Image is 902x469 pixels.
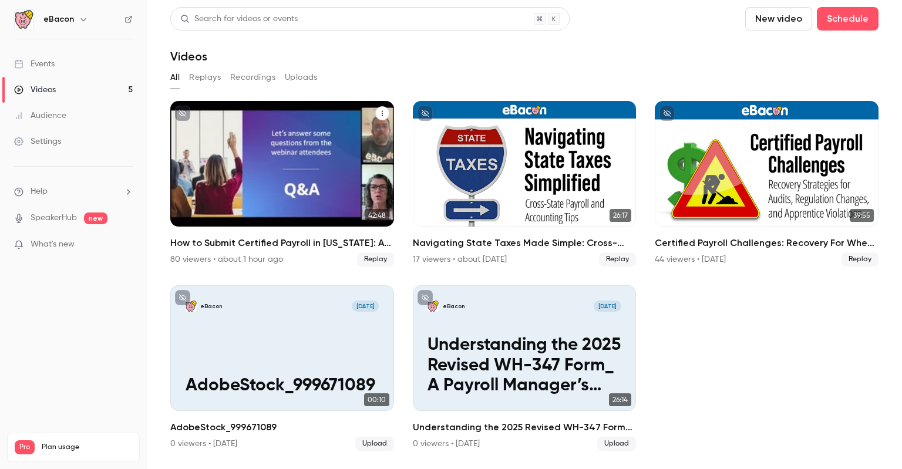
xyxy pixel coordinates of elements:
[597,437,636,451] span: Upload
[31,185,48,198] span: Help
[594,301,621,312] span: [DATE]
[413,236,637,250] h2: Navigating State Taxes Made Simple: Cross-State Payroll & Accounting Tips
[170,438,237,450] div: 0 viewers • [DATE]
[175,290,190,305] button: unpublished
[170,285,394,451] a: AdobeStock_999671089eBacon[DATE]AdobeStock_99967108900:10AdobeStock_9996710890 viewers • [DATE]Up...
[609,393,631,406] span: 26:14
[31,238,75,251] span: What's new
[186,301,197,312] img: AdobeStock_999671089
[31,212,77,224] a: SpeakerHub
[428,301,439,312] img: Understanding the 2025 Revised WH-347 Form_ A Payroll Manager’s Guide
[413,101,637,266] li: Navigating State Taxes Made Simple: Cross-State Payroll & Accounting Tips
[655,254,726,265] div: 44 viewers • [DATE]
[170,7,879,462] section: Videos
[428,335,621,396] p: Understanding the 2025 Revised WH-347 Form_ A Payroll Manager’s Guide
[655,236,879,250] h2: Certified Payroll Challenges: Recovery For When Things Go Wrong
[413,438,480,450] div: 0 viewers • [DATE]
[170,254,283,265] div: 80 viewers • about 1 hour ago
[14,136,61,147] div: Settings
[842,252,879,266] span: Replay
[418,106,433,121] button: unpublished
[443,302,465,310] p: eBacon
[599,252,636,266] span: Replay
[175,106,190,121] button: unpublished
[413,285,637,451] a: Understanding the 2025 Revised WH-347 Form_ A Payroll Manager’s GuideeBacon[DATE]Understanding th...
[745,7,812,31] button: New video
[364,393,389,406] span: 00:10
[418,290,433,305] button: unpublished
[189,68,221,87] button: Replays
[170,101,879,451] ul: Videos
[413,420,637,434] h2: Understanding the 2025 Revised WH-347 Form_ A Payroll Manager’s Guide
[365,209,389,222] span: 42:48
[43,14,74,25] h6: eBacon
[659,106,675,121] button: unpublished
[610,209,631,222] span: 26:17
[655,101,879,266] a: 39:55Certified Payroll Challenges: Recovery For When Things Go Wrong44 viewers • [DATE]Replay
[230,68,275,87] button: Recordings
[655,101,879,266] li: Certified Payroll Challenges: Recovery For When Things Go Wrong
[413,101,637,266] a: 26:17Navigating State Taxes Made Simple: Cross-State Payroll & Accounting Tips17 viewers • about ...
[15,440,35,454] span: Pro
[170,236,394,250] h2: How to Submit Certified Payroll in [US_STATE]: A-131 & DIR eCPR Best Practices
[170,285,394,451] li: AdobeStock_999671089
[355,437,394,451] span: Upload
[180,13,298,25] div: Search for videos or events
[357,252,394,266] span: Replay
[170,49,207,63] h1: Videos
[42,443,132,452] span: Plan usage
[850,209,874,222] span: 39:55
[170,420,394,434] h2: AdobeStock_999671089
[352,301,379,312] span: [DATE]
[817,7,879,31] button: Schedule
[14,185,133,198] li: help-dropdown-opener
[14,58,55,70] div: Events
[170,101,394,266] a: 42:48How to Submit Certified Payroll in [US_STATE]: A-131 & DIR eCPR Best Practices80 viewers • a...
[285,68,318,87] button: Uploads
[14,84,56,96] div: Videos
[186,376,379,396] p: AdobeStock_999671089
[84,212,107,224] span: new
[413,285,637,451] li: Understanding the 2025 Revised WH-347 Form_ A Payroll Manager’s Guide
[15,10,33,29] img: eBacon
[170,68,180,87] button: All
[413,254,507,265] div: 17 viewers • about [DATE]
[14,110,66,122] div: Audience
[170,101,394,266] li: How to Submit Certified Payroll in California: A-131 & DIR eCPR Best Practices
[200,302,222,310] p: eBacon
